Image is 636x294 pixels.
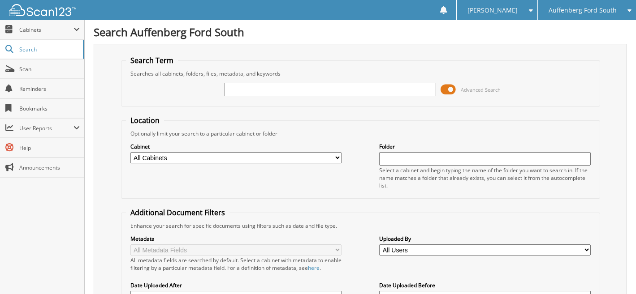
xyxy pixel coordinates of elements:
[467,8,518,13] span: [PERSON_NAME]
[379,143,590,150] label: Folder
[308,264,320,272] a: here
[19,26,74,34] span: Cabinets
[126,222,595,230] div: Enhance your search for specific documents using filters such as date and file type.
[19,85,80,93] span: Reminders
[126,55,178,65] legend: Search Term
[461,86,501,93] span: Advanced Search
[19,46,78,53] span: Search
[130,235,342,243] label: Metadata
[19,124,74,132] span: User Reports
[130,281,342,289] label: Date Uploaded After
[379,281,590,289] label: Date Uploaded Before
[19,105,80,112] span: Bookmarks
[94,25,627,39] h1: Search Auffenberg Ford South
[126,115,164,125] legend: Location
[379,166,590,189] div: Select a cabinet and begin typing the name of the folder you want to search in. If the name match...
[130,256,342,272] div: All metadata fields are searched by default. Select a cabinet with metadata to enable filtering b...
[126,70,595,77] div: Searches all cabinets, folders, files, metadata, and keywords
[126,130,595,137] div: Optionally limit your search to a particular cabinet or folder
[19,144,80,152] span: Help
[126,208,229,217] legend: Additional Document Filters
[19,164,80,171] span: Announcements
[379,235,590,243] label: Uploaded By
[19,65,80,73] span: Scan
[9,4,76,16] img: scan123-logo-white.svg
[130,143,342,150] label: Cabinet
[549,8,617,13] span: Auffenberg Ford South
